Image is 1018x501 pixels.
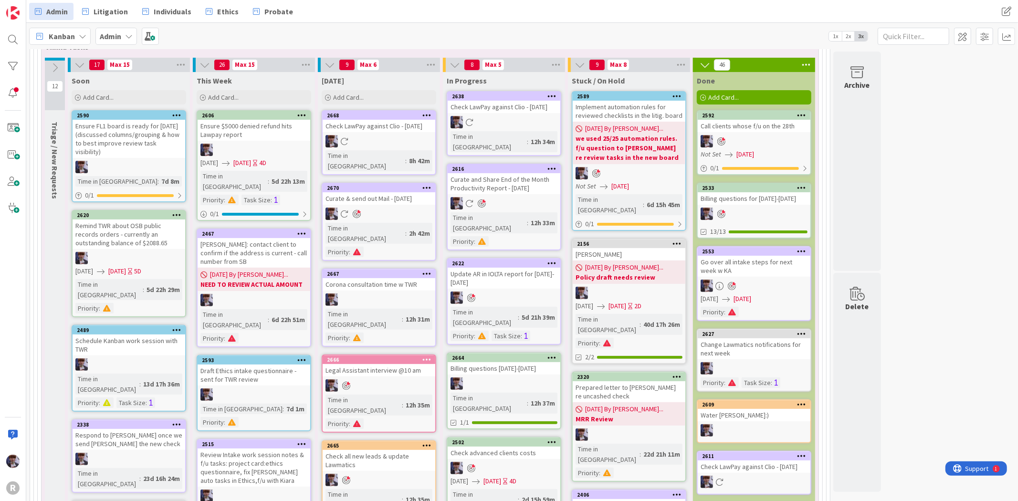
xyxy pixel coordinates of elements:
[698,208,810,220] div: ML
[325,309,402,330] div: Time in [GEOGRAPHIC_DATA]
[72,210,186,317] a: 2620Remind TWR about OSB public records orders - currently an outstanding balance of $2088.65ML[D...
[701,280,713,292] img: ML
[73,111,185,158] div: 2590Ensure FL1 board is ready for [DATE] (discussed columns/grouping & how to best improve review...
[474,236,475,247] span: :
[697,183,811,239] a: 2533Billing questions for [DATE]-[DATE]ML13/13
[448,165,560,173] div: 2616
[452,260,560,267] div: 2622
[6,6,20,20] img: Visit kanbanzone.com
[577,93,685,100] div: 2589
[202,357,310,364] div: 2593
[73,326,185,355] div: 2489Schedule Kanban work session with TWR
[325,395,402,416] div: Time in [GEOGRAPHIC_DATA]
[77,212,185,219] div: 2620
[197,355,311,431] a: 2593Draft Ethics intake questionnaire - sent for TWR reviewMLTime in [GEOGRAPHIC_DATA]:7d 1mPrior...
[73,420,185,429] div: 2338
[585,404,663,414] span: [DATE] By [PERSON_NAME]...
[698,256,810,277] div: Go over all intake steps for next week w KA
[200,388,213,401] img: ML
[224,417,225,428] span: :
[698,247,810,277] div: 2553Go over all intake steps for next week w KA
[224,333,225,344] span: :
[323,135,435,147] div: ML
[573,92,685,101] div: 2589
[349,418,350,429] span: :
[572,91,686,231] a: 2589Implement automation rules for reviewed checklists in the litig. board[DATE] By [PERSON_NAME]...
[323,270,435,278] div: 2667
[200,294,213,306] img: ML
[698,247,810,256] div: 2553
[448,259,560,268] div: 2622
[323,293,435,306] div: ML
[402,400,403,410] span: :
[73,334,185,355] div: Schedule Kanban work session with TWR
[697,329,811,392] a: 2627Change Lawmatics notifications for next weekMLPriority:Task Size:
[452,166,560,172] div: 2616
[698,400,810,421] div: 2609Water [PERSON_NAME]:)
[448,362,560,375] div: Billing questions [DATE]-[DATE]
[521,331,522,341] span: :
[708,93,739,102] span: Add Card...
[197,110,311,221] a: 2606Ensure $5000 denied refund hits Lawpay reportML[DATE][DATE]4DTime in [GEOGRAPHIC_DATA]:5d 22h...
[210,209,219,219] span: 0 / 1
[724,307,725,317] span: :
[323,355,435,376] div: 2666Legal Assistant interview @10 am
[325,418,349,429] div: Priority
[710,163,719,173] span: 0 / 1
[85,190,94,200] span: 0 / 1
[198,356,310,386] div: 2593Draft Ethics intake questionnaire - sent for TWR review
[585,124,663,134] span: [DATE] By [PERSON_NAME]...
[349,333,350,343] span: :
[585,352,594,362] span: 2/2
[269,176,307,187] div: 5d 22h 13m
[447,91,561,156] a: 2638Check LawPay against Clio - [DATE]MLTime in [GEOGRAPHIC_DATA]:12h 34m
[108,266,126,276] span: [DATE]
[75,176,157,187] div: Time in [GEOGRAPHIC_DATA]
[198,230,310,268] div: 2467[PERSON_NAME]: contact client to confirm if the address is current - call number from SB
[268,314,269,325] span: :
[448,438,560,447] div: 2502
[702,185,810,191] div: 2533
[474,331,475,341] span: :
[407,156,432,166] div: 8h 42m
[734,294,751,304] span: [DATE]
[528,218,557,228] div: 12h 33m
[577,374,685,380] div: 2320
[29,3,73,20] a: Admin
[736,149,754,159] span: [DATE]
[403,314,432,324] div: 12h 31m
[448,92,560,113] div: 2638Check LawPay against Clio - [DATE]
[264,6,293,17] span: Probate
[701,294,718,304] span: [DATE]
[573,92,685,122] div: 2589Implement automation rules for reviewed checklists in the litig. board
[323,355,435,364] div: 2666
[710,227,726,237] span: 13/13
[73,326,185,334] div: 2489
[448,377,560,390] div: ML
[50,4,52,11] div: 1
[701,150,721,158] i: Not Set
[200,417,224,428] div: Priority
[73,161,185,173] div: ML
[572,239,686,364] a: 2156[PERSON_NAME][DATE] By [PERSON_NAME]...Policy draft needs reviewML[DATE][DATE]2DTime in [GEOG...
[698,111,810,120] div: 2592
[527,136,528,147] span: :
[698,338,810,359] div: Change Lawmatics notifications for next week
[323,111,435,132] div: 2668Check LawPay against Clio - [DATE]
[448,292,560,304] div: ML
[527,398,528,408] span: :
[210,270,288,280] span: [DATE] By [PERSON_NAME]...
[73,211,185,219] div: 2620
[198,111,310,120] div: 2606
[599,338,600,348] span: :
[528,398,557,408] div: 12h 37m
[573,167,685,179] div: ML
[451,393,527,414] div: Time in [GEOGRAPHIC_DATA]
[198,144,310,156] div: ML
[724,377,725,388] span: :
[519,312,557,323] div: 5d 21h 39m
[200,404,283,414] div: Time in [GEOGRAPHIC_DATA]
[198,230,310,238] div: 2467
[576,428,588,441] img: ML
[323,364,435,376] div: Legal Assistant interview @10 am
